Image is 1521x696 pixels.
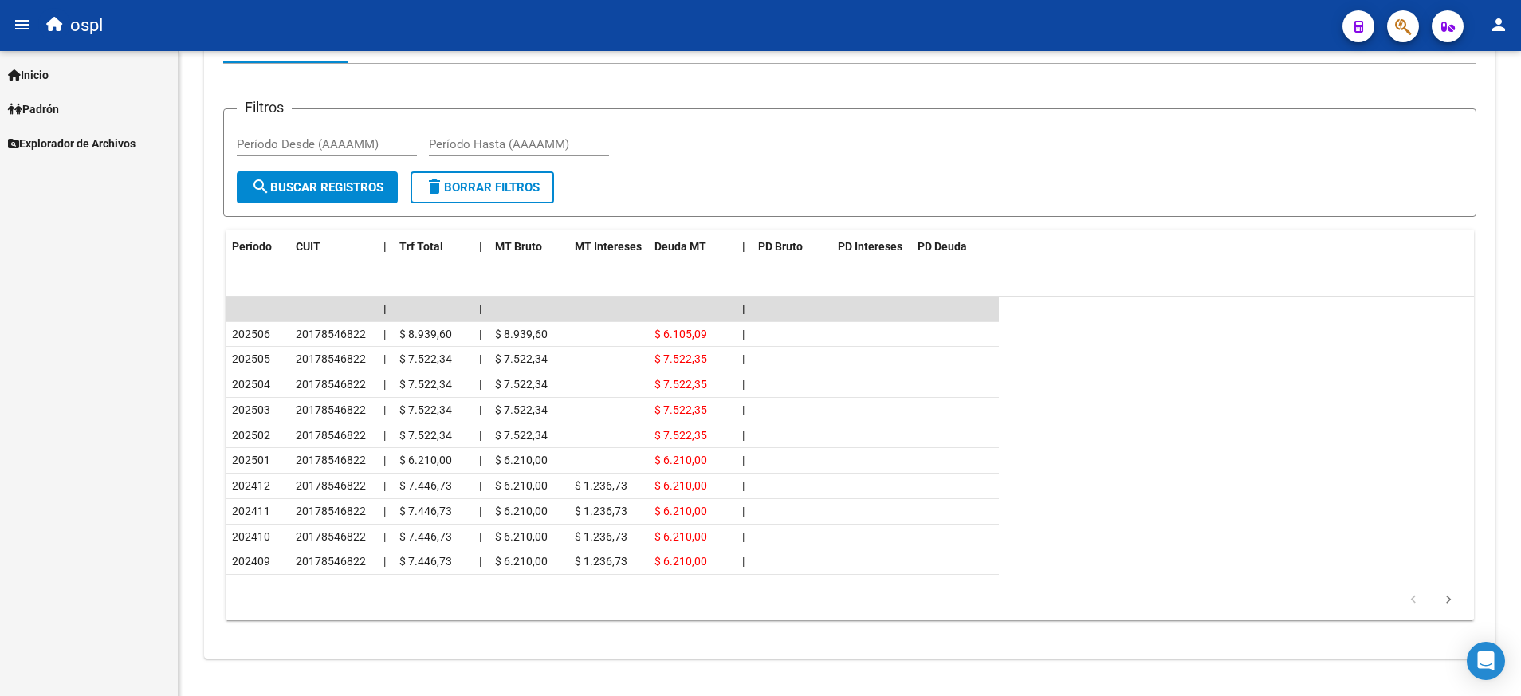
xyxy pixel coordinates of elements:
span: $ 6.210,00 [654,530,707,543]
span: $ 6.210,00 [495,505,548,517]
span: $ 7.522,34 [399,352,452,365]
span: $ 7.522,34 [495,403,548,416]
span: Padrón [8,100,59,118]
span: | [742,429,745,442]
span: PD Deuda [918,240,967,253]
span: | [742,328,745,340]
datatable-header-cell: PD Bruto [752,230,831,264]
span: $ 1.236,73 [575,505,627,517]
span: Buscar Registros [251,180,383,195]
span: $ 6.210,00 [495,530,548,543]
span: 20178546822 [296,454,366,466]
span: $ 7.522,34 [399,403,452,416]
span: 202502 [232,429,270,442]
span: 202412 [232,479,270,492]
span: Período [232,240,272,253]
mat-icon: delete [425,177,444,196]
datatable-header-cell: Trf Total [393,230,473,264]
span: $ 7.522,35 [654,378,707,391]
span: $ 6.105,09 [654,328,707,340]
span: | [383,530,386,543]
span: $ 8.939,60 [495,328,548,340]
datatable-header-cell: | [377,230,393,264]
span: Borrar Filtros [425,180,540,195]
span: $ 6.210,00 [654,479,707,492]
span: 20178546822 [296,505,366,517]
span: $ 7.522,35 [654,429,707,442]
mat-icon: person [1489,15,1508,34]
span: $ 1.236,73 [575,530,627,543]
span: | [742,352,745,365]
span: 20178546822 [296,429,366,442]
span: $ 6.210,00 [654,505,707,517]
span: 20178546822 [296,403,366,416]
span: | [383,378,386,391]
span: $ 8.939,60 [399,328,452,340]
span: $ 7.522,35 [654,403,707,416]
span: $ 7.446,73 [399,555,452,568]
span: $ 7.446,73 [399,530,452,543]
span: | [383,352,386,365]
span: | [742,240,745,253]
span: 202411 [232,505,270,517]
span: | [479,352,481,365]
span: 20178546822 [296,479,366,492]
span: CUIT [296,240,320,253]
span: $ 6.210,00 [654,555,707,568]
span: $ 7.522,34 [495,378,548,391]
span: $ 7.522,34 [495,429,548,442]
span: 20178546822 [296,555,366,568]
span: | [742,454,745,466]
span: $ 6.210,00 [495,555,548,568]
span: | [479,328,481,340]
span: | [479,302,482,315]
span: PD Intereses [838,240,902,253]
div: Open Intercom Messenger [1467,642,1505,680]
h3: Filtros [237,96,292,119]
span: Inicio [8,66,49,84]
span: | [742,378,745,391]
span: 202503 [232,403,270,416]
span: 202409 [232,555,270,568]
span: | [383,302,387,315]
span: 20178546822 [296,328,366,340]
span: Deuda MT [654,240,706,253]
span: $ 7.446,73 [399,479,452,492]
datatable-header-cell: | [736,230,752,264]
span: | [479,505,481,517]
a: go to previous page [1398,592,1429,609]
datatable-header-cell: | [473,230,489,264]
span: | [383,454,386,466]
button: Buscar Registros [237,171,398,203]
span: 202506 [232,328,270,340]
span: | [383,429,386,442]
span: $ 1.236,73 [575,555,627,568]
span: $ 7.522,34 [399,378,452,391]
span: | [479,240,482,253]
span: $ 6.210,00 [495,454,548,466]
span: | [479,555,481,568]
span: | [742,403,745,416]
span: | [479,403,481,416]
span: $ 7.522,34 [399,429,452,442]
span: | [383,479,386,492]
span: $ 1.236,73 [575,479,627,492]
span: | [383,403,386,416]
datatable-header-cell: PD Intereses [831,230,911,264]
span: 202410 [232,530,270,543]
mat-icon: menu [13,15,32,34]
datatable-header-cell: CUIT [289,230,377,264]
span: | [742,302,745,315]
span: | [479,530,481,543]
span: 20178546822 [296,378,366,391]
span: | [742,505,745,517]
span: MT Bruto [495,240,542,253]
datatable-header-cell: MT Intereses [568,230,648,264]
span: | [479,454,481,466]
span: $ 6.210,00 [399,454,452,466]
span: | [479,378,481,391]
span: 20178546822 [296,530,366,543]
span: Explorador de Archivos [8,135,136,152]
span: | [742,530,745,543]
datatable-header-cell: Período [226,230,289,264]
